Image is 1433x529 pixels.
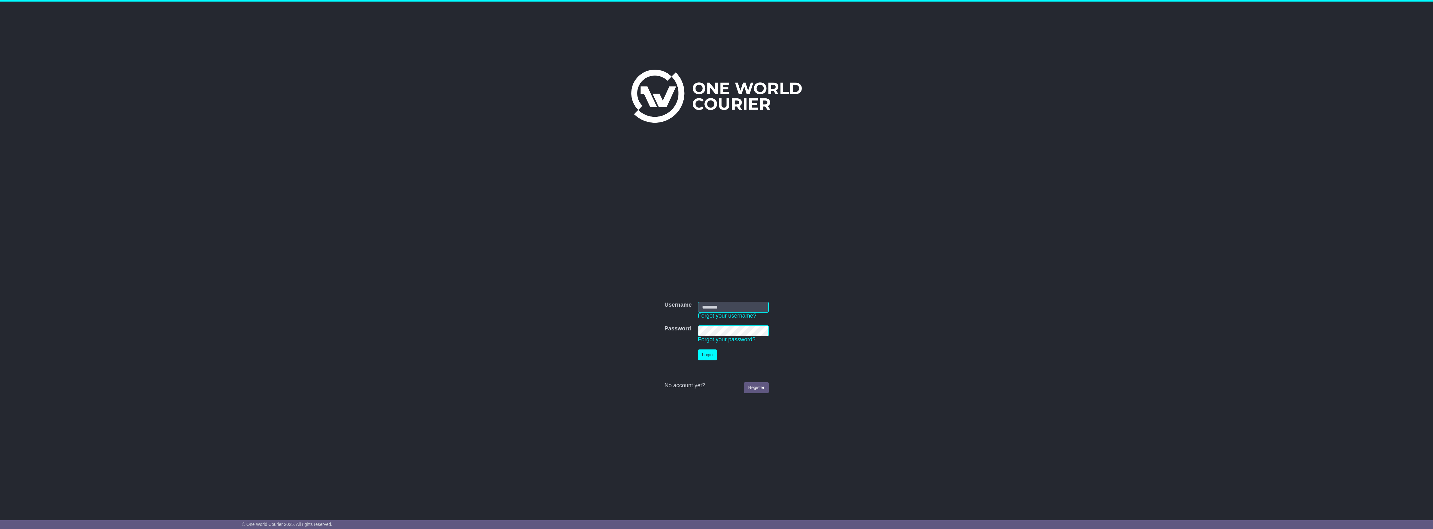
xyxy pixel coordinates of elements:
span: © One World Courier 2025. All rights reserved. [242,522,332,527]
a: Forgot your password? [698,336,756,343]
div: No account yet? [664,382,768,389]
a: Register [744,382,768,393]
label: Password [664,325,691,332]
img: One World [631,70,802,123]
button: Login [698,349,717,360]
a: Forgot your username? [698,313,756,319]
label: Username [664,302,692,309]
